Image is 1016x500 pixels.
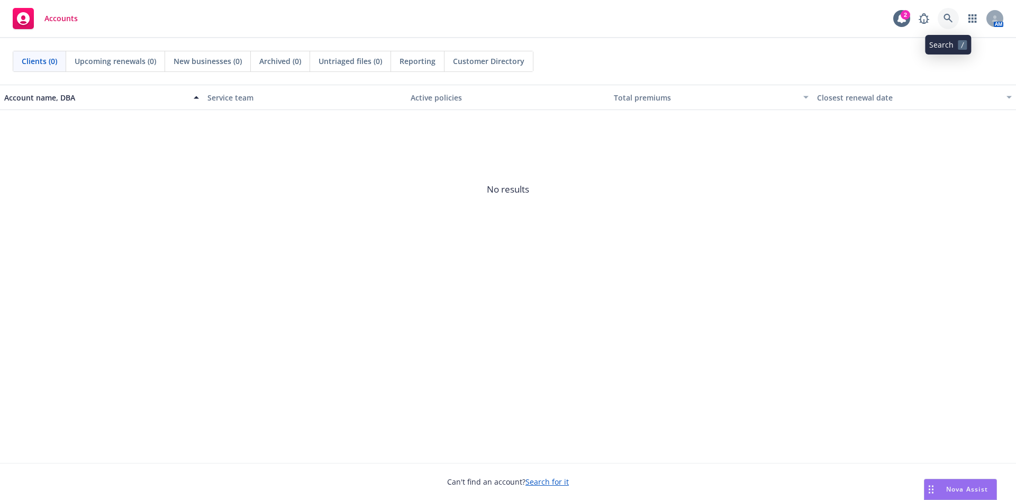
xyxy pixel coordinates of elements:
button: Total premiums [610,85,813,110]
div: Active policies [411,92,605,103]
a: Search [938,8,959,29]
div: Total premiums [614,92,797,103]
span: Clients (0) [22,56,57,67]
a: Search for it [525,477,569,487]
div: Closest renewal date [817,92,1000,103]
span: New businesses (0) [174,56,242,67]
button: Service team [203,85,406,110]
div: 2 [901,10,910,20]
span: Nova Assist [946,485,988,494]
span: Upcoming renewals (0) [75,56,156,67]
a: Accounts [8,4,82,33]
button: Nova Assist [924,479,997,500]
span: Accounts [44,14,78,23]
div: Service team [207,92,402,103]
span: Can't find an account? [447,476,569,487]
a: Switch app [962,8,983,29]
span: Customer Directory [453,56,524,67]
div: Account name, DBA [4,92,187,103]
span: Untriaged files (0) [319,56,382,67]
button: Active policies [406,85,610,110]
span: Archived (0) [259,56,301,67]
button: Closest renewal date [813,85,1016,110]
a: Report a Bug [913,8,935,29]
span: Reporting [400,56,436,67]
div: Drag to move [924,479,938,499]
